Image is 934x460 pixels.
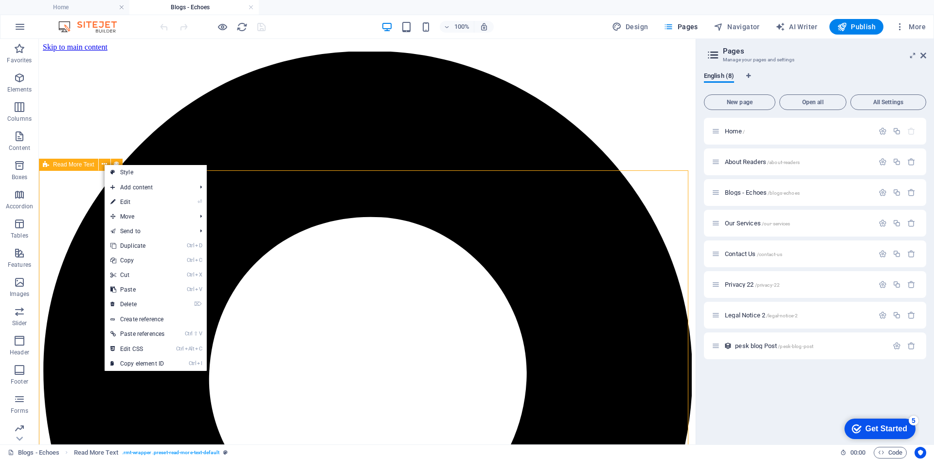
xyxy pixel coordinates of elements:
[74,447,228,459] nav: breadcrumb
[855,99,922,105] span: All Settings
[879,158,887,166] div: Settings
[194,331,198,337] i: ⇧
[105,356,170,371] a: CtrlICopy element ID
[189,360,197,367] i: Ctrl
[766,313,798,318] span: /legal-notice-2
[187,242,195,249] i: Ctrl
[187,286,195,293] i: Ctrl
[454,21,470,33] h6: 100%
[105,239,170,253] a: CtrlDDuplicate
[772,19,822,35] button: AI Writer
[236,21,248,33] button: reload
[725,312,798,319] span: Click to open page
[480,22,488,31] i: On resize automatically adjust zoom level to fit chosen device.
[879,311,887,319] div: Settings
[185,331,193,337] i: Ctrl
[724,342,732,350] div: This layout is used as a template for all items (e.g. a blog post) of this collection. The conten...
[10,349,29,356] p: Header
[710,19,764,35] button: Navigator
[743,129,745,134] span: /
[893,342,901,350] div: Settings
[907,311,916,319] div: Remove
[105,342,170,356] a: CtrlAltCEdit CSS
[29,11,71,19] div: Get Started
[11,407,28,415] p: Forms
[725,281,780,288] span: Click to open page
[612,22,648,32] span: Design
[879,127,887,135] div: Settings
[879,219,887,227] div: Settings
[775,22,818,32] span: AI Writer
[7,56,32,64] p: Favorites
[74,447,118,459] span: Click to select. Double-click to edit
[757,252,783,257] span: /contact-us
[850,447,865,459] span: 00 00
[722,312,874,318] div: Legal Notice 2/legal-notice-2
[735,342,813,350] span: Click to open page
[105,209,192,224] span: Move
[199,331,202,337] i: V
[725,220,790,227] span: Click to open page
[893,250,901,258] div: Duplicate
[767,160,800,165] span: /about-readers
[236,21,248,33] i: Reload page
[11,232,28,239] p: Tables
[105,165,207,180] a: Style
[129,2,259,13] h4: Blogs - Echoes
[893,311,901,319] div: Duplicate
[732,343,888,349] div: pesk blog Post/pesk-blog-post
[664,22,698,32] span: Pages
[195,286,202,293] i: V
[195,272,202,278] i: X
[105,282,170,297] a: CtrlVPaste
[722,189,874,196] div: Blogs - Echoes/blogs-echoes
[105,297,170,312] a: ⌦Delete
[105,312,207,327] a: Create reference
[874,447,907,459] button: Code
[12,319,27,327] p: Slider
[907,280,916,289] div: Remove
[907,342,916,350] div: Remove
[907,188,916,197] div: Remove
[778,344,813,349] span: /pesk-blog-post
[907,127,916,135] div: The startpage cannot be deleted
[915,447,926,459] button: Usercentrics
[185,346,195,352] i: Alt
[768,190,800,196] span: /blogs-echoes
[714,22,760,32] span: Navigator
[708,99,771,105] span: New page
[725,158,800,166] span: Click to open page
[723,55,907,64] h3: Manage your pages and settings
[105,327,170,341] a: Ctrl⇧VPaste references
[784,99,842,105] span: Open all
[725,189,800,196] span: Click to open page
[608,19,652,35] button: Design
[878,447,902,459] span: Code
[105,195,170,209] a: ⏎Edit
[893,188,901,197] div: Duplicate
[725,250,782,258] span: Click to open page
[105,224,192,239] a: Send to
[840,447,866,459] h6: Session time
[704,72,926,91] div: Language Tabs
[722,251,874,257] div: Contact Us/contact-us
[755,282,780,288] span: /privacy-22
[704,70,734,84] span: English (8)
[895,22,926,32] span: More
[197,360,202,367] i: I
[879,250,887,258] div: Settings
[223,450,228,455] i: This element is a customizable preset
[723,47,926,55] h2: Pages
[704,94,775,110] button: New page
[879,188,887,197] div: Settings
[907,158,916,166] div: Remove
[907,219,916,227] div: Remove
[762,221,790,226] span: /our-services
[198,199,202,205] i: ⏎
[7,115,32,123] p: Columns
[893,158,901,166] div: Duplicate
[837,22,876,32] span: Publish
[105,268,170,282] a: CtrlXCut
[7,86,32,93] p: Elements
[122,447,219,459] span: . rmt-wrapper .preset-read-more-text-default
